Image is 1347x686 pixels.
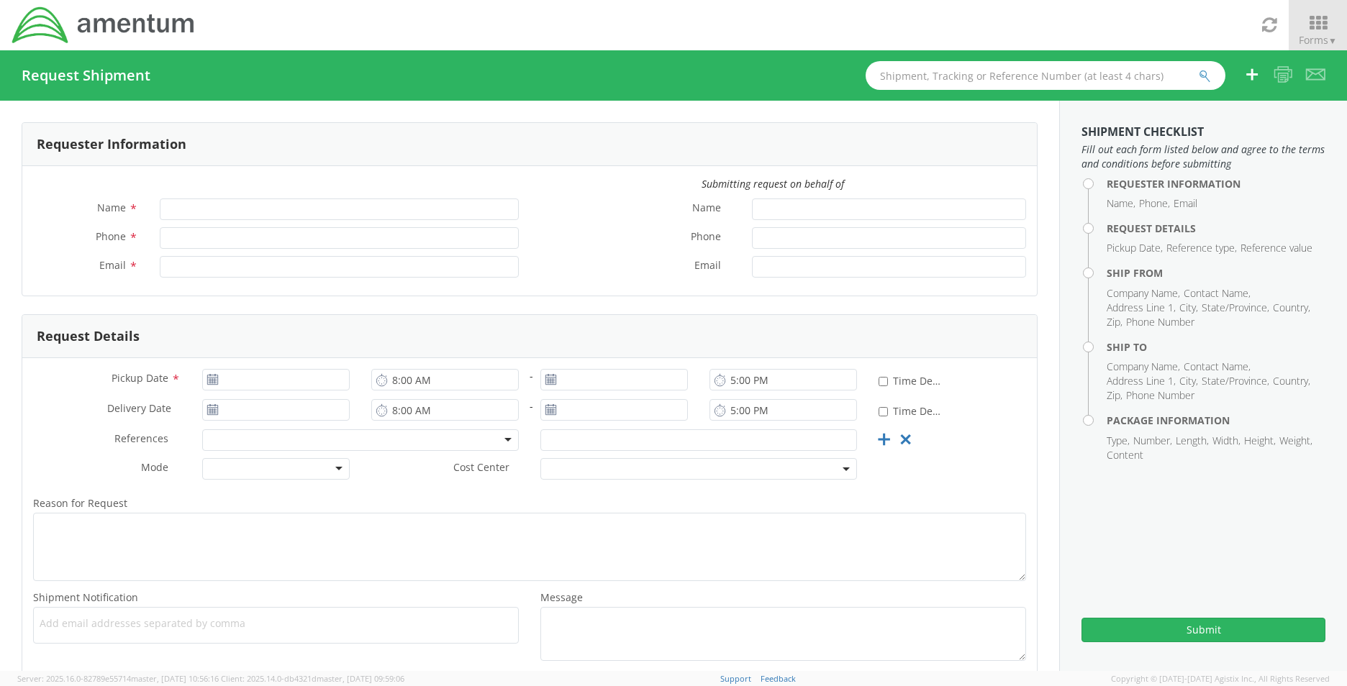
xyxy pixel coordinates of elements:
li: Type [1107,434,1130,448]
label: Time Definite [879,372,942,388]
li: Name [1107,196,1135,211]
li: City [1179,374,1198,388]
li: Zip [1107,315,1122,329]
li: Width [1212,434,1241,448]
h4: Request Shipment [22,68,150,83]
h4: Ship To [1107,342,1325,352]
span: Email [694,258,721,275]
label: Time Definite [879,402,942,419]
h4: Package Information [1107,415,1325,426]
span: Mode [141,460,168,474]
li: Contact Name [1184,360,1251,374]
li: Reference value [1241,241,1312,255]
h4: Request Details [1107,223,1325,234]
li: Zip [1107,388,1122,403]
li: State/Province [1202,374,1269,388]
span: Delivery Date [107,401,171,418]
span: Name [97,201,126,214]
button: Submit [1081,618,1325,642]
h3: Request Details [37,329,140,344]
h3: Requester Information [37,137,186,152]
li: Country [1273,374,1310,388]
li: Company Name [1107,360,1180,374]
a: Feedback [761,673,796,684]
h4: Ship From [1107,267,1325,278]
li: Height [1244,434,1276,448]
li: Weight [1279,434,1312,448]
span: Client: 2025.14.0-db4321d [221,673,404,684]
span: Pickup Date [112,371,168,385]
input: Time Definite [879,407,888,416]
h4: Requester Information [1107,178,1325,189]
li: Phone [1139,196,1170,211]
li: State/Province [1202,301,1269,315]
span: master, [DATE] 10:56:16 [131,673,219,684]
li: Reference type [1166,241,1237,255]
img: dyn-intl-logo-049831509241104b2a82.png [11,5,196,45]
span: Phone [691,229,721,246]
li: Country [1273,301,1310,315]
span: References [114,431,168,445]
li: Phone Number [1126,388,1194,403]
li: Company Name [1107,286,1180,301]
span: Email [99,258,126,272]
li: Address Line 1 [1107,301,1176,315]
span: Cost Center [453,460,509,477]
li: Contact Name [1184,286,1251,301]
li: Content [1107,448,1143,462]
span: Server: 2025.16.0-82789e55714 [17,673,219,684]
span: ▼ [1328,35,1337,47]
span: Fill out each form listed below and agree to the terms and conditions before submitting [1081,142,1325,171]
span: Phone [96,229,126,243]
li: Number [1133,434,1172,448]
span: master, [DATE] 09:59:06 [317,673,404,684]
li: Phone Number [1126,315,1194,329]
span: Forms [1299,33,1337,47]
li: Pickup Date [1107,241,1163,255]
span: Copyright © [DATE]-[DATE] Agistix Inc., All Rights Reserved [1111,673,1330,685]
i: Submitting request on behalf of [702,177,844,191]
span: Reason for Request [33,496,127,510]
input: Shipment, Tracking or Reference Number (at least 4 chars) [866,61,1225,90]
li: Email [1174,196,1197,211]
a: Support [720,673,751,684]
span: Add email addresses separated by comma [40,616,512,631]
h3: Shipment Checklist [1081,126,1325,139]
li: City [1179,301,1198,315]
li: Length [1176,434,1209,448]
input: Time Definite [879,377,888,386]
span: Shipment Notification [33,590,138,604]
span: Message [540,590,583,604]
li: Address Line 1 [1107,374,1176,388]
span: Name [692,201,721,217]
